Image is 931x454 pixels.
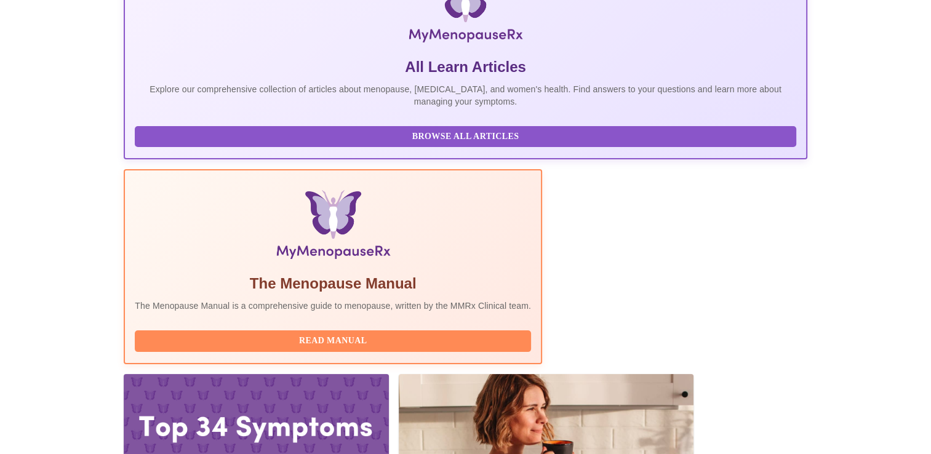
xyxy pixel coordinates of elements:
[135,130,799,141] a: Browse All Articles
[135,300,531,312] p: The Menopause Manual is a comprehensive guide to menopause, written by the MMRx Clinical team.
[135,126,796,148] button: Browse All Articles
[135,274,531,293] h5: The Menopause Manual
[147,333,519,349] span: Read Manual
[135,83,796,108] p: Explore our comprehensive collection of articles about menopause, [MEDICAL_DATA], and women's hea...
[147,129,783,145] span: Browse All Articles
[135,330,531,352] button: Read Manual
[135,57,796,77] h5: All Learn Articles
[198,190,468,264] img: Menopause Manual
[135,335,534,345] a: Read Manual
